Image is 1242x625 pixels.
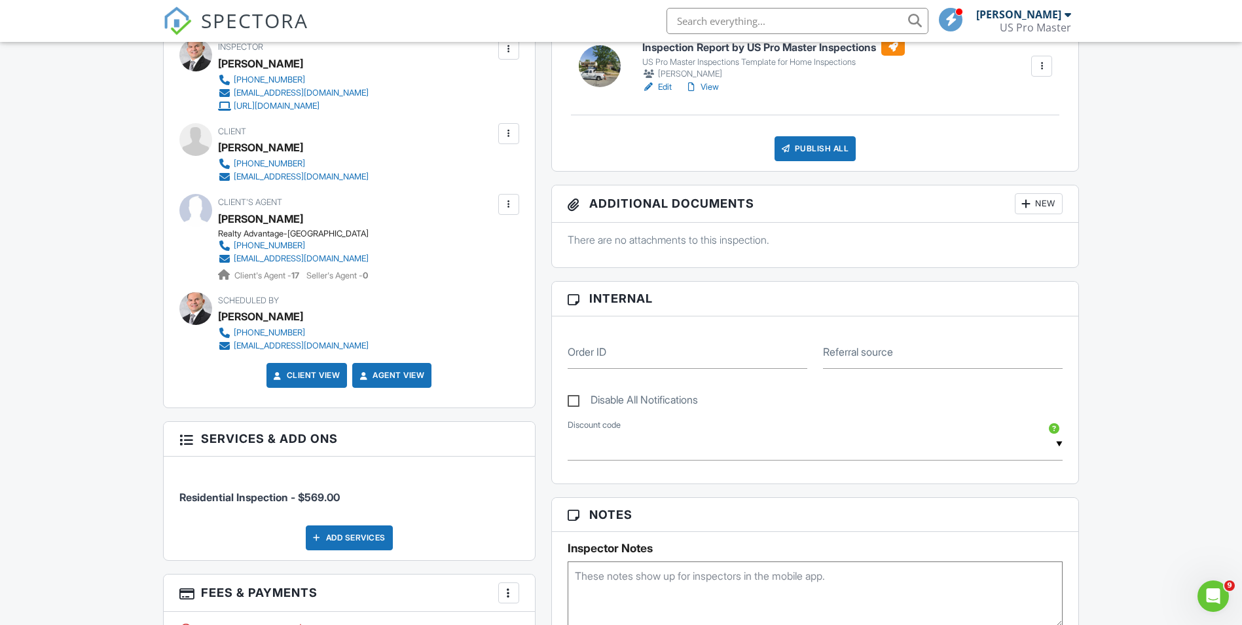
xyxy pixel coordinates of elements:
a: Inspection Report by US Pro Master Inspections US Pro Master Inspections Template for Home Inspec... [642,39,905,81]
h5: Inspector Notes [568,542,1063,555]
div: [PERSON_NAME] [976,8,1061,21]
div: US Pro Master [1000,21,1071,34]
label: Order ID [568,345,606,359]
h3: Services & Add ons [164,422,535,456]
div: [PERSON_NAME] [218,54,303,73]
span: Seller's Agent - [306,271,368,280]
h3: Additional Documents [552,185,1079,223]
div: [EMAIL_ADDRESS][DOMAIN_NAME] [234,254,369,264]
span: Scheduled By [218,295,279,305]
label: Referral source [823,345,893,359]
div: [EMAIL_ADDRESS][DOMAIN_NAME] [234,341,369,351]
div: [PERSON_NAME] [218,138,303,157]
span: 9 [1224,580,1235,591]
div: [EMAIL_ADDRESS][DOMAIN_NAME] [234,88,369,98]
div: Publish All [775,136,856,161]
a: [PHONE_NUMBER] [218,326,369,339]
div: Add Services [306,525,393,550]
span: Client's Agent - [234,271,301,280]
div: [PERSON_NAME] [642,67,905,81]
label: Disable All Notifications [568,394,698,410]
div: [PERSON_NAME] [218,307,303,326]
div: [EMAIL_ADDRESS][DOMAIN_NAME] [234,172,369,182]
div: US Pro Master Inspections Template for Home Inspections [642,57,905,67]
span: Client [218,126,246,136]
label: Discount code [568,419,621,431]
p: There are no attachments to this inspection. [568,233,1063,247]
a: [EMAIL_ADDRESS][DOMAIN_NAME] [218,86,369,100]
input: Search everything... [667,8,928,34]
div: [URL][DOMAIN_NAME] [234,101,320,111]
h3: Internal [552,282,1079,316]
a: Agent View [357,369,424,382]
div: [PHONE_NUMBER] [234,159,305,169]
div: Realty Advantage-[GEOGRAPHIC_DATA] [218,229,379,239]
img: The Best Home Inspection Software - Spectora [163,7,192,35]
li: Service: Residential Inspection [179,466,519,515]
h3: Notes [552,498,1079,532]
a: [EMAIL_ADDRESS][DOMAIN_NAME] [218,252,369,265]
a: View [685,81,719,94]
span: SPECTORA [201,7,308,34]
span: Residential Inspection - $569.00 [179,491,340,504]
h3: Fees & Payments [164,575,535,612]
a: [PERSON_NAME] [218,209,303,229]
strong: 17 [291,271,299,280]
div: [PHONE_NUMBER] [234,328,305,338]
span: Client's Agent [218,197,282,207]
strong: 0 [363,271,368,280]
div: [PHONE_NUMBER] [234,240,305,251]
a: [EMAIL_ADDRESS][DOMAIN_NAME] [218,339,369,352]
a: [PHONE_NUMBER] [218,157,369,170]
a: [PHONE_NUMBER] [218,73,369,86]
a: SPECTORA [163,18,308,45]
iframe: Intercom live chat [1197,580,1229,612]
h6: Inspection Report by US Pro Master Inspections [642,39,905,56]
a: [URL][DOMAIN_NAME] [218,100,369,113]
a: Client View [271,369,340,382]
a: Edit [642,81,672,94]
div: [PHONE_NUMBER] [234,75,305,85]
a: [PHONE_NUMBER] [218,239,369,252]
div: New [1015,193,1063,214]
a: [EMAIL_ADDRESS][DOMAIN_NAME] [218,170,369,183]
